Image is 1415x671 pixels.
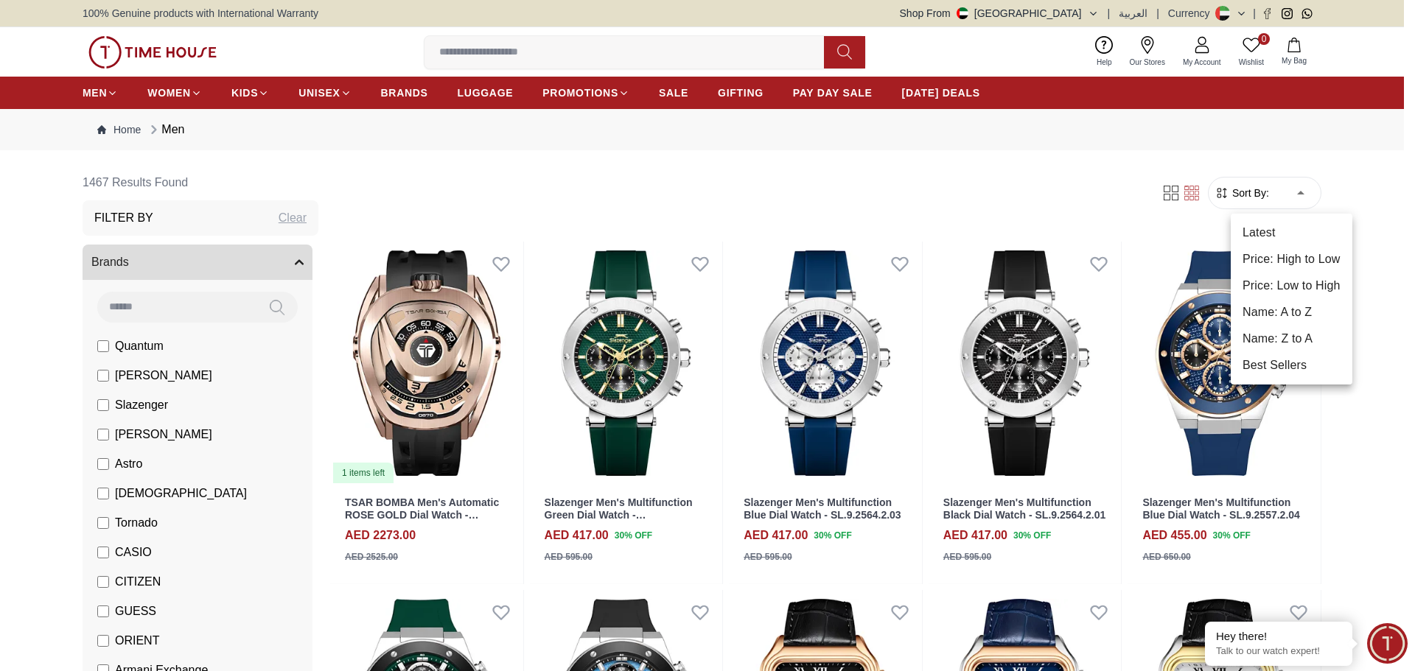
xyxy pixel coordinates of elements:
[1231,273,1352,299] li: Price: Low to High
[1216,645,1341,658] p: Talk to our watch expert!
[1231,246,1352,273] li: Price: High to Low
[1231,219,1352,246] li: Latest
[1367,623,1408,664] div: Chat Widget
[1231,326,1352,352] li: Name: Z to A
[1231,352,1352,379] li: Best Sellers
[1231,299,1352,326] li: Name: A to Z
[1216,629,1341,644] div: Hey there!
